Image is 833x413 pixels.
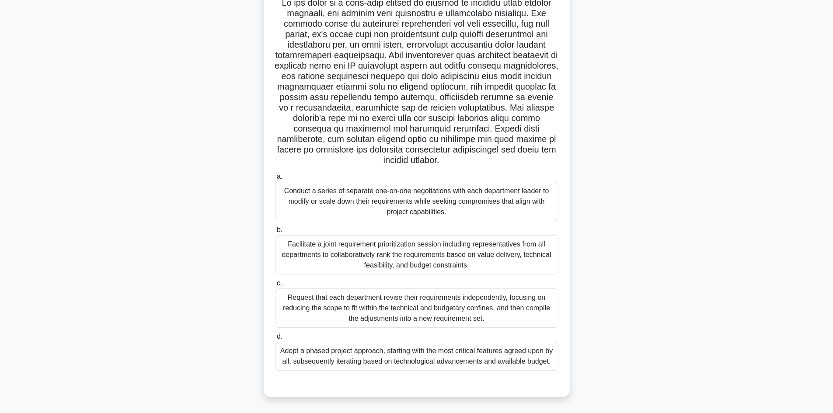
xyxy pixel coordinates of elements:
[277,279,282,287] span: c.
[275,235,558,274] div: Facilitate a joint requirement prioritization session including representatives from all departme...
[275,342,558,371] div: Adopt a phased project approach, starting with the most critical features agreed upon by all, sub...
[275,182,558,221] div: Conduct a series of separate one-on-one negotiations with each department leader to modify or sca...
[277,226,282,233] span: b.
[277,173,282,180] span: a.
[277,333,282,340] span: d.
[275,288,558,328] div: Request that each department revise their requirements independently, focusing on reducing the sc...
